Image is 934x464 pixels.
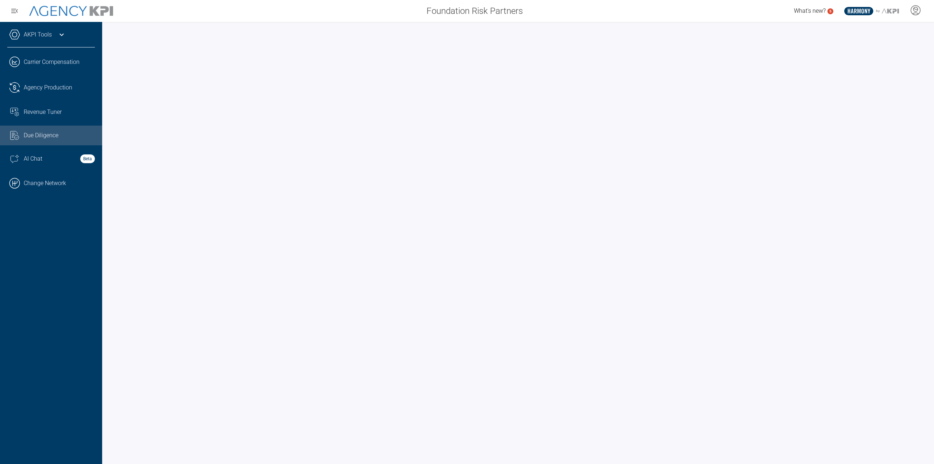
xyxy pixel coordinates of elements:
span: AI Chat [24,154,42,163]
a: 5 [827,8,833,14]
span: Due Diligence [24,131,58,140]
span: Revenue Tuner [24,108,62,116]
span: What's new? [794,7,826,14]
span: Foundation Risk Partners [427,4,523,18]
strong: Beta [80,154,95,163]
span: Agency Production [24,83,72,92]
a: AKPI Tools [24,30,52,39]
img: AgencyKPI [29,6,113,16]
text: 5 [829,9,831,13]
